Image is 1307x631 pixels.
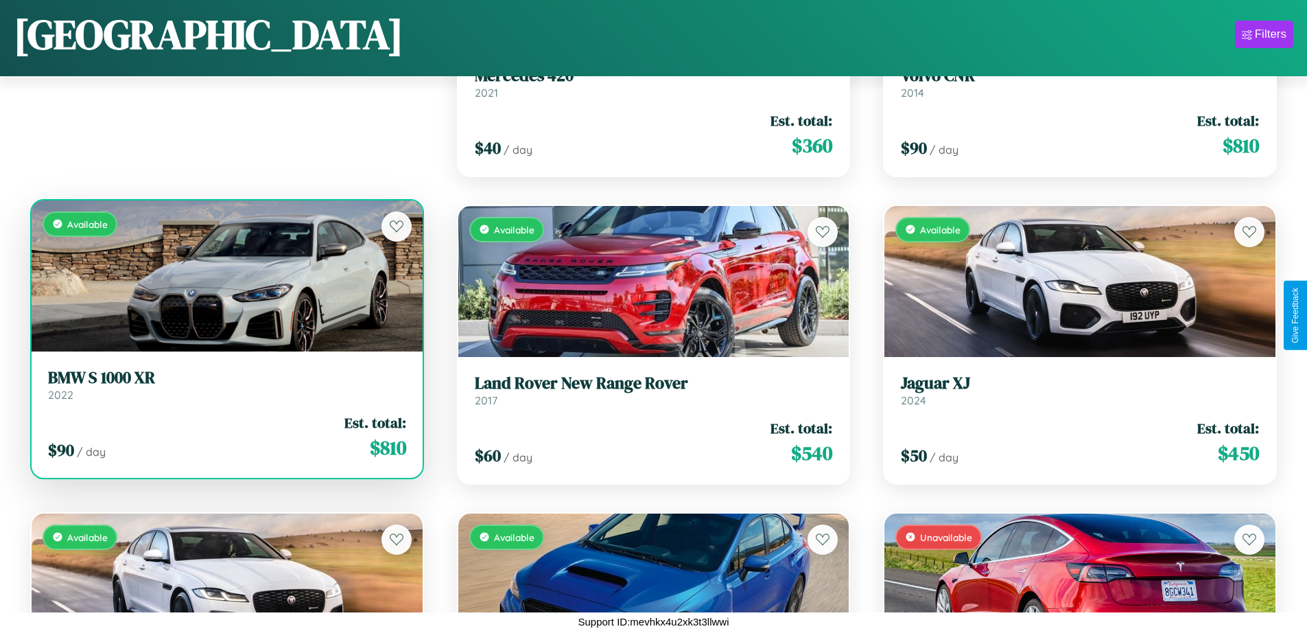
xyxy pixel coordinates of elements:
span: Available [494,224,534,236]
span: Available [67,531,108,543]
span: / day [930,450,958,464]
a: Mercedes 4202021 [475,66,833,100]
span: Est. total: [1197,418,1259,438]
span: $ 360 [792,132,832,159]
span: / day [504,143,532,157]
span: / day [504,450,532,464]
h3: Volvo CNR [901,66,1259,86]
span: / day [930,143,958,157]
a: BMW S 1000 XR2022 [48,368,406,402]
h3: Mercedes 420 [475,66,833,86]
span: $ 60 [475,444,501,467]
p: Support ID: mevhkx4u2xk3t3llwwi [578,612,729,631]
div: Give Feedback [1291,288,1300,343]
a: Volvo CNR2014 [901,66,1259,100]
span: $ 810 [1223,132,1259,159]
a: Land Rover New Range Rover2017 [475,374,833,407]
h1: [GEOGRAPHIC_DATA] [14,6,403,62]
span: $ 810 [370,434,406,461]
h3: BMW S 1000 XR [48,368,406,388]
span: $ 90 [48,439,74,461]
span: Available [920,224,961,236]
a: Jaguar XJ2024 [901,374,1259,407]
button: Filters [1235,21,1293,48]
span: Est. total: [1197,111,1259,130]
h3: Land Rover New Range Rover [475,374,833,393]
span: Est. total: [344,413,406,433]
span: $ 540 [791,439,832,467]
h3: Jaguar XJ [901,374,1259,393]
span: / day [77,445,106,459]
span: $ 40 [475,137,501,159]
span: Available [494,531,534,543]
span: $ 50 [901,444,927,467]
span: 2021 [475,86,498,100]
span: $ 90 [901,137,927,159]
span: 2024 [901,393,926,407]
span: $ 450 [1218,439,1259,467]
span: Est. total: [770,418,832,438]
span: Unavailable [920,531,972,543]
span: 2017 [475,393,497,407]
div: Filters [1255,27,1286,41]
span: 2014 [901,86,924,100]
span: Available [67,218,108,230]
span: 2022 [48,388,73,402]
span: Est. total: [770,111,832,130]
